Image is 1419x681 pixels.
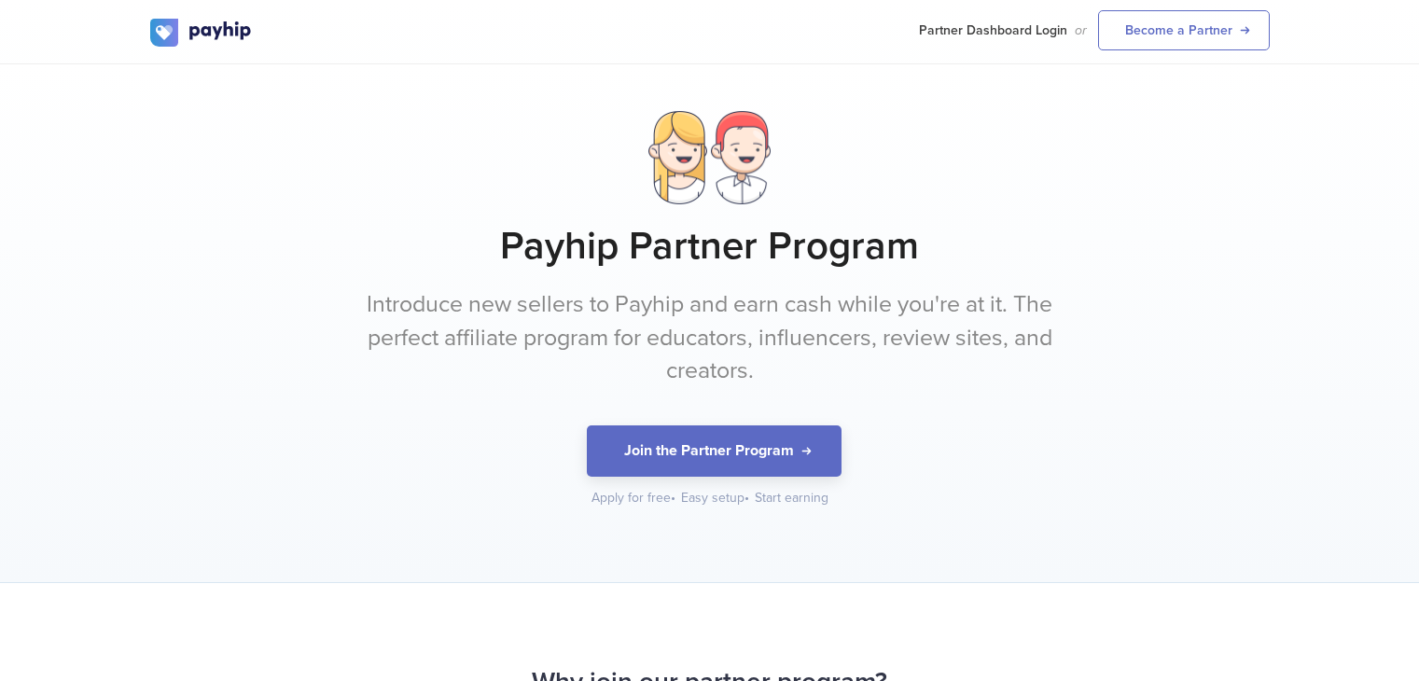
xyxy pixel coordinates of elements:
[150,223,1270,270] h1: Payhip Partner Program
[591,489,677,507] div: Apply for free
[1098,10,1270,50] a: Become a Partner
[744,490,749,506] span: •
[671,490,675,506] span: •
[587,425,842,477] button: Join the Partner Program
[681,489,751,507] div: Easy setup
[150,19,253,47] img: logo.svg
[711,111,771,204] img: dude.png
[648,111,706,204] img: lady.png
[755,489,828,507] div: Start earning
[360,288,1060,388] p: Introduce new sellers to Payhip and earn cash while you're at it. The perfect affiliate program f...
